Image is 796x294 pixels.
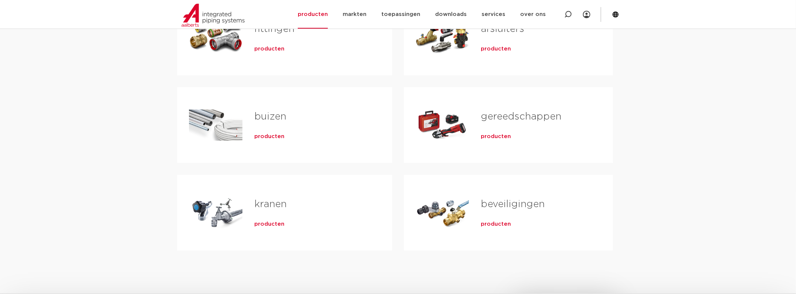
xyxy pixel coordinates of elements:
[254,24,294,34] a: fittingen
[254,45,284,53] a: producten
[481,220,511,228] a: producten
[481,24,524,34] a: afsluiters
[254,199,287,209] a: kranen
[254,220,284,228] a: producten
[254,133,284,140] a: producten
[254,112,286,121] a: buizen
[481,112,561,121] a: gereedschappen
[481,133,511,140] a: producten
[481,199,545,209] a: beveiligingen
[481,45,511,53] a: producten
